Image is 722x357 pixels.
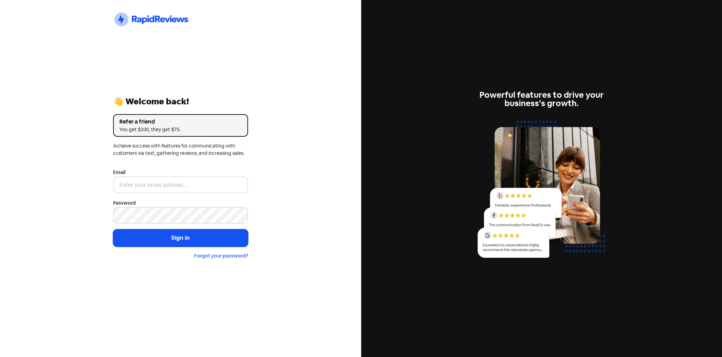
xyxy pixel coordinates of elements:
label: Email [113,169,125,176]
div: 👋 Welcome back! [113,97,248,106]
div: Refer a friend [119,118,242,126]
label: Password [113,199,136,207]
div: You get $200, they get $75. [119,126,242,133]
div: Powerful features to drive your business's growth. [474,91,609,108]
img: reviews [474,116,609,266]
input: Enter your email address... [113,176,248,193]
div: Achieve success with features for communicating with customers via text, gathering reviews, and i... [113,142,248,157]
a: Forgot your password? [194,253,248,259]
button: Sign in [113,229,248,247]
